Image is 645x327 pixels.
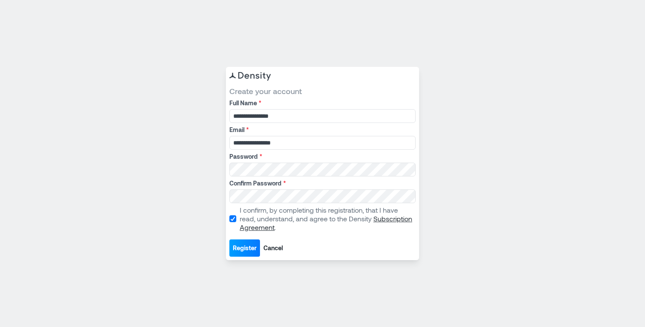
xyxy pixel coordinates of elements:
span: Create your account [229,86,416,96]
label: Confirm Password [229,179,414,188]
label: Password [229,152,414,161]
a: Subscription Agreement [240,214,412,231]
button: Cancel [260,239,286,257]
span: Cancel [263,244,283,252]
button: Register [229,239,260,257]
label: Full Name [229,99,414,107]
span: Register [233,244,257,252]
p: I confirm, by completing this registration, that I have read, understand, and agree to the Density . [240,206,414,232]
label: Email [229,126,414,134]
